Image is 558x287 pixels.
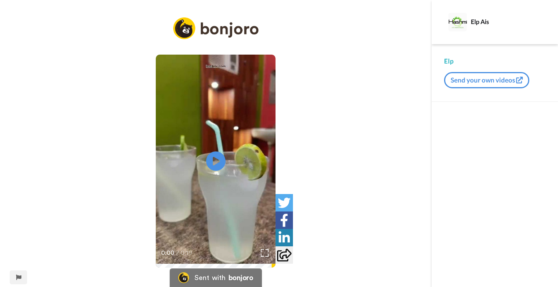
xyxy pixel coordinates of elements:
img: Bonjoro Logo [178,272,189,283]
span: 0:19 [181,248,194,258]
a: Bonjoro LogoSent withbonjoro [170,268,262,287]
div: Sent with [195,274,226,281]
button: Send your own videos [444,72,529,88]
span: / [176,248,179,258]
img: Full screen [261,249,269,257]
span: 0:00 [161,248,175,258]
img: Profile Image [448,13,467,31]
div: Elp [444,57,546,66]
img: logo_full.png [173,17,258,40]
div: bonjoro [229,274,253,281]
div: Elp Ais [471,18,545,25]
